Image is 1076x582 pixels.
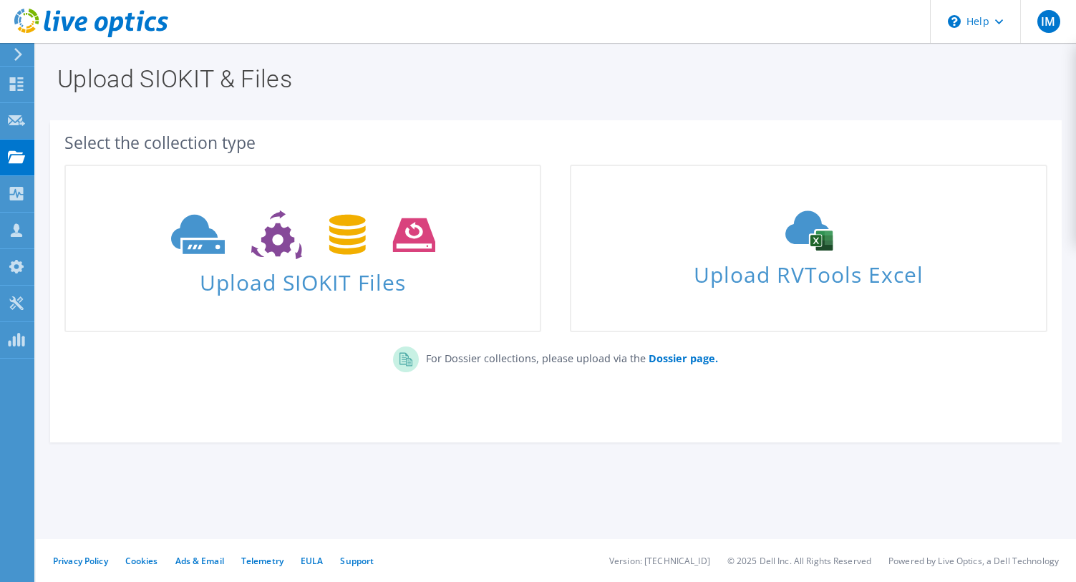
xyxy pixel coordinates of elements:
[340,555,374,567] a: Support
[571,256,1045,286] span: Upload RVTools Excel
[609,555,710,567] li: Version: [TECHNICAL_ID]
[241,555,283,567] a: Telemetry
[646,351,718,365] a: Dossier page.
[301,555,323,567] a: EULA
[53,555,108,567] a: Privacy Policy
[66,263,540,294] span: Upload SIOKIT Files
[57,67,1047,91] h1: Upload SIOKIT & Files
[570,165,1047,332] a: Upload RVTools Excel
[888,555,1059,567] li: Powered by Live Optics, a Dell Technology
[419,346,718,367] p: For Dossier collections, please upload via the
[64,135,1047,150] div: Select the collection type
[727,555,871,567] li: © 2025 Dell Inc. All Rights Reserved
[948,15,961,28] svg: \n
[1037,10,1060,33] span: IM
[64,165,541,332] a: Upload SIOKIT Files
[649,351,718,365] b: Dossier page.
[125,555,158,567] a: Cookies
[175,555,224,567] a: Ads & Email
